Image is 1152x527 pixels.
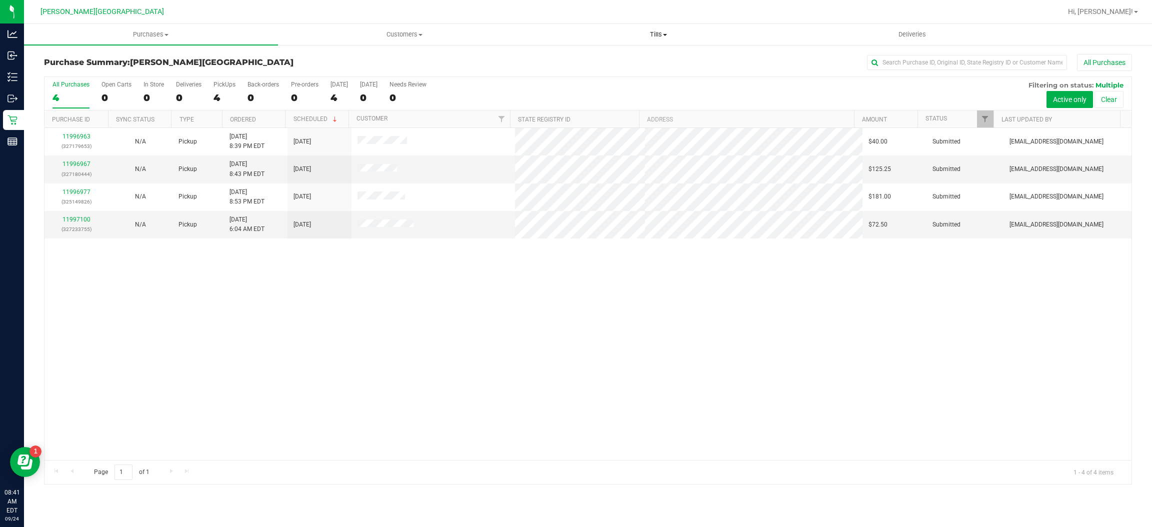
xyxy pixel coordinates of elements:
div: 0 [176,92,201,103]
h3: Purchase Summary: [44,58,406,67]
div: Back-orders [247,81,279,88]
span: [PERSON_NAME][GEOGRAPHIC_DATA] [130,57,293,67]
div: 0 [247,92,279,103]
a: 11997100 [62,216,90,223]
div: 0 [360,92,377,103]
span: [EMAIL_ADDRESS][DOMAIN_NAME] [1009,192,1103,201]
span: Deliveries [885,30,939,39]
a: Tills [531,24,785,45]
div: 4 [52,92,89,103]
span: [DATE] [293,220,311,229]
input: Search Purchase ID, Original ID, State Registry ID or Customer Name... [867,55,1067,70]
input: 1 [114,464,132,480]
inline-svg: Outbound [7,93,17,103]
span: Pickup [178,137,197,146]
span: Submitted [932,164,960,174]
span: Submitted [932,220,960,229]
inline-svg: Analytics [7,29,17,39]
a: Customers [278,24,532,45]
button: Active only [1046,91,1093,108]
span: [DATE] [293,192,311,201]
p: 09/24 [4,515,19,522]
button: N/A [135,164,146,174]
a: Last Updated By [1001,116,1052,123]
span: Tills [532,30,785,39]
inline-svg: Retail [7,115,17,125]
div: 4 [330,92,348,103]
p: 08:41 AM EDT [4,488,19,515]
span: [DATE] 8:39 PM EDT [229,132,264,151]
span: Multiple [1095,81,1123,89]
p: (327180444) [50,169,102,179]
div: 0 [389,92,426,103]
div: PickUps [213,81,235,88]
div: Open Carts [101,81,131,88]
span: 1 - 4 of 4 items [1065,464,1121,479]
span: [EMAIL_ADDRESS][DOMAIN_NAME] [1009,220,1103,229]
a: 11996963 [62,133,90,140]
span: Not Applicable [135,165,146,172]
button: All Purchases [1077,54,1132,71]
th: Address [639,110,854,128]
inline-svg: Inbound [7,50,17,60]
span: Not Applicable [135,221,146,228]
span: Purchases [24,30,278,39]
div: 0 [143,92,164,103]
div: All Purchases [52,81,89,88]
button: N/A [135,220,146,229]
span: Pickup [178,220,197,229]
iframe: Resource center unread badge [29,445,41,457]
div: 0 [291,92,318,103]
span: $181.00 [868,192,891,201]
span: Not Applicable [135,138,146,145]
div: Pre-orders [291,81,318,88]
button: N/A [135,192,146,201]
a: Filter [493,110,510,127]
button: N/A [135,137,146,146]
div: 4 [213,92,235,103]
iframe: Resource center [10,447,40,477]
p: (327233755) [50,224,102,234]
span: Page of 1 [85,464,157,480]
span: Submitted [932,137,960,146]
inline-svg: Inventory [7,72,17,82]
div: [DATE] [330,81,348,88]
p: (327179653) [50,141,102,151]
span: [EMAIL_ADDRESS][DOMAIN_NAME] [1009,164,1103,174]
a: Sync Status [116,116,154,123]
div: In Store [143,81,164,88]
a: 11996967 [62,160,90,167]
span: $40.00 [868,137,887,146]
span: [EMAIL_ADDRESS][DOMAIN_NAME] [1009,137,1103,146]
span: Customers [278,30,531,39]
span: $125.25 [868,164,891,174]
span: [DATE] 6:04 AM EDT [229,215,264,234]
a: Scheduled [293,115,339,122]
span: Not Applicable [135,193,146,200]
a: Type [179,116,194,123]
a: Ordered [230,116,256,123]
a: State Registry ID [518,116,570,123]
div: Deliveries [176,81,201,88]
span: [DATE] [293,137,311,146]
span: $72.50 [868,220,887,229]
span: [DATE] [293,164,311,174]
span: Pickup [178,192,197,201]
div: [DATE] [360,81,377,88]
a: Purchase ID [52,116,90,123]
a: Filter [977,110,993,127]
span: [DATE] 8:43 PM EDT [229,159,264,178]
div: 0 [101,92,131,103]
a: Status [925,115,947,122]
a: Purchases [24,24,278,45]
button: Clear [1094,91,1123,108]
p: (325149826) [50,197,102,206]
span: [PERSON_NAME][GEOGRAPHIC_DATA] [40,7,164,16]
span: Hi, [PERSON_NAME]! [1068,7,1133,15]
span: Pickup [178,164,197,174]
a: 11996977 [62,188,90,195]
a: Deliveries [785,24,1039,45]
span: Submitted [932,192,960,201]
inline-svg: Reports [7,136,17,146]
